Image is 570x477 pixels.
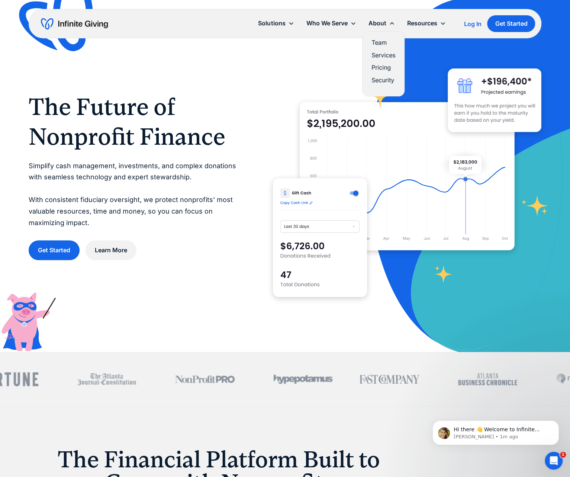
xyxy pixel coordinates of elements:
[371,38,395,48] a: Team
[371,50,395,60] a: Services
[368,18,386,28] div: About
[362,15,401,31] div: About
[252,15,300,31] div: Solutions
[362,31,405,96] nav: About
[29,240,80,260] a: Get Started
[86,240,136,260] a: Learn More
[29,160,244,229] p: Simplify cash management, investments, and complex donations with seamless technology and expert ...
[545,452,563,470] iframe: Intercom live chat
[306,18,347,28] div: Who We Serve
[273,178,367,297] img: donation software for nonprofits
[464,19,481,28] a: Log In
[300,15,362,31] div: Who We Serve
[300,102,515,250] img: nonprofit donation platform
[29,92,244,151] h1: The Future of Nonprofit Finance
[560,452,566,458] span: 1
[521,195,548,217] img: fundraising star
[464,21,481,27] div: Log In
[401,15,452,31] div: Resources
[407,18,437,28] div: Resources
[371,63,395,73] a: Pricing
[487,15,535,32] a: Get Started
[421,405,570,457] iframe: Intercom notifications message
[371,75,395,85] a: Security
[258,18,285,28] div: Solutions
[41,18,108,30] a: home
